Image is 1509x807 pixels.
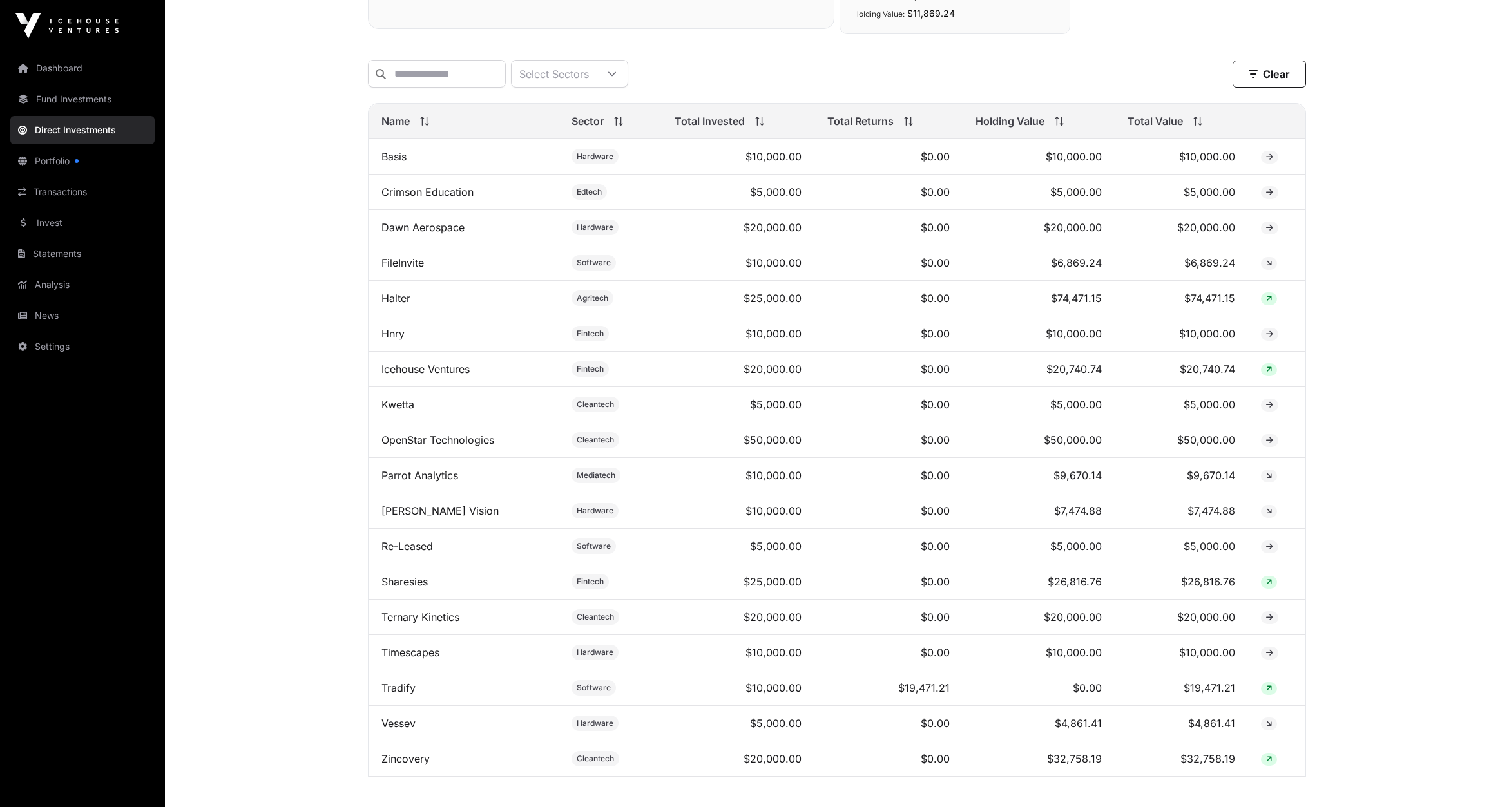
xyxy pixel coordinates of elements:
a: Basis [381,150,407,163]
td: $32,758.19 [1115,741,1248,777]
td: $10,000.00 [1115,316,1248,352]
a: Sharesies [381,575,428,588]
a: Analysis [10,271,155,299]
td: $10,000.00 [1115,139,1248,175]
td: $19,471.21 [814,670,963,706]
span: Hardware [577,506,613,516]
td: $0.00 [814,493,963,529]
a: Tradify [381,681,416,694]
a: Crimson Education [381,185,474,198]
td: $0.00 [814,564,963,600]
td: $5,000.00 [963,175,1114,210]
td: $10,000.00 [662,245,815,281]
span: $11,869.24 [907,8,955,19]
a: Re-Leased [381,540,433,553]
img: Icehouse Ventures Logo [15,13,119,39]
td: $5,000.00 [963,387,1114,422]
span: Software [577,258,611,268]
td: $0.00 [814,210,963,245]
a: Fund Investments [10,85,155,113]
a: Direct Investments [10,116,155,144]
td: $5,000.00 [1115,529,1248,564]
td: $0.00 [814,139,963,175]
span: Mediatech [577,470,615,480]
td: $0.00 [814,635,963,670]
td: $10,000.00 [662,458,815,493]
td: $26,816.76 [1115,564,1248,600]
td: $9,670.14 [1115,458,1248,493]
span: Fintech [577,328,604,339]
td: $5,000.00 [662,387,815,422]
td: $5,000.00 [662,706,815,741]
td: $0.00 [814,316,963,352]
td: $20,000.00 [662,352,815,387]
td: $7,474.88 [1115,493,1248,529]
span: Total Returns [827,113,894,129]
a: OpenStar Technologies [381,433,494,446]
a: Statements [10,240,155,268]
td: $0.00 [814,422,963,458]
td: $0.00 [814,600,963,635]
a: Invest [10,209,155,237]
a: News [10,301,155,330]
span: Name [381,113,410,129]
div: Select Sectors [512,61,597,87]
td: $9,670.14 [963,458,1114,493]
span: Software [577,683,611,693]
a: Halter [381,292,410,305]
td: $20,000.00 [1115,600,1248,635]
td: $0.00 [814,281,963,316]
a: [PERSON_NAME] Vision [381,504,499,517]
td: $50,000.00 [963,422,1114,458]
td: $20,000.00 [963,210,1114,245]
iframe: Chat Widget [1445,745,1509,807]
td: $74,471.15 [963,281,1114,316]
td: $0.00 [814,458,963,493]
td: $10,000.00 [963,635,1114,670]
a: Settings [10,332,155,361]
td: $6,869.24 [963,245,1114,281]
td: $0.00 [814,352,963,387]
span: Edtech [577,187,602,197]
a: Icehouse Ventures [381,363,470,375]
a: Kwetta [381,398,414,411]
td: $20,000.00 [963,600,1114,635]
td: $5,000.00 [662,175,815,210]
td: $0.00 [814,245,963,281]
a: Transactions [10,178,155,206]
span: Holding Value [976,113,1044,129]
span: Total Invested [675,113,745,129]
span: Cleantech [577,435,614,445]
td: $0.00 [963,670,1114,706]
span: Cleantech [577,612,614,622]
td: $20,740.74 [1115,352,1248,387]
span: Hardware [577,718,613,728]
button: Clear [1233,61,1306,88]
td: $19,471.21 [1115,670,1248,706]
td: $5,000.00 [1115,387,1248,422]
td: $74,471.15 [1115,281,1248,316]
td: $50,000.00 [662,422,815,458]
td: $10,000.00 [963,139,1114,175]
td: $0.00 [814,706,963,741]
td: $10,000.00 [963,316,1114,352]
a: Parrot Analytics [381,469,458,482]
td: $0.00 [814,741,963,777]
td: $5,000.00 [662,529,815,564]
td: $20,000.00 [662,600,815,635]
td: $10,000.00 [662,670,815,706]
td: $6,869.24 [1115,245,1248,281]
a: Zincovery [381,752,430,765]
span: Hardware [577,151,613,162]
td: $7,474.88 [963,493,1114,529]
span: Hardware [577,647,613,658]
td: $10,000.00 [662,139,815,175]
td: $25,000.00 [662,281,815,316]
a: Dawn Aerospace [381,221,465,234]
span: Cleantech [577,754,614,764]
a: Vessev [381,717,416,730]
td: $10,000.00 [1115,635,1248,670]
a: Portfolio [10,147,155,175]
span: Fintech [577,576,604,587]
